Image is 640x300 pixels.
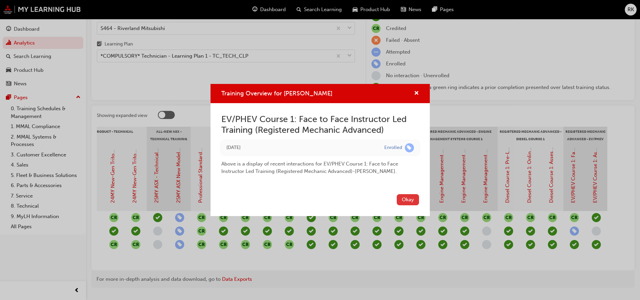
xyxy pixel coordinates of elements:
h2: EV/PHEV Course 1: Face to Face Instructor Led Training (Registered Mechanic Advanced) [221,114,419,136]
div: Training Overview for OWEN JOERIN [211,84,430,216]
div: Above is a display of recent interactions for EV/PHEV Course 1: Face to Face Instructor Led Train... [221,155,419,175]
span: Training Overview for [PERSON_NAME] [221,90,332,97]
div: Enrolled [384,145,402,151]
span: learningRecordVerb_ENROLL-icon [405,143,414,152]
span: cross-icon [414,91,419,97]
button: cross-icon [414,89,419,98]
button: Okay [397,194,419,205]
div: Mon Jul 21 2025 09:21:06 GMT+0930 (Australian Central Standard Time) [226,144,374,152]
